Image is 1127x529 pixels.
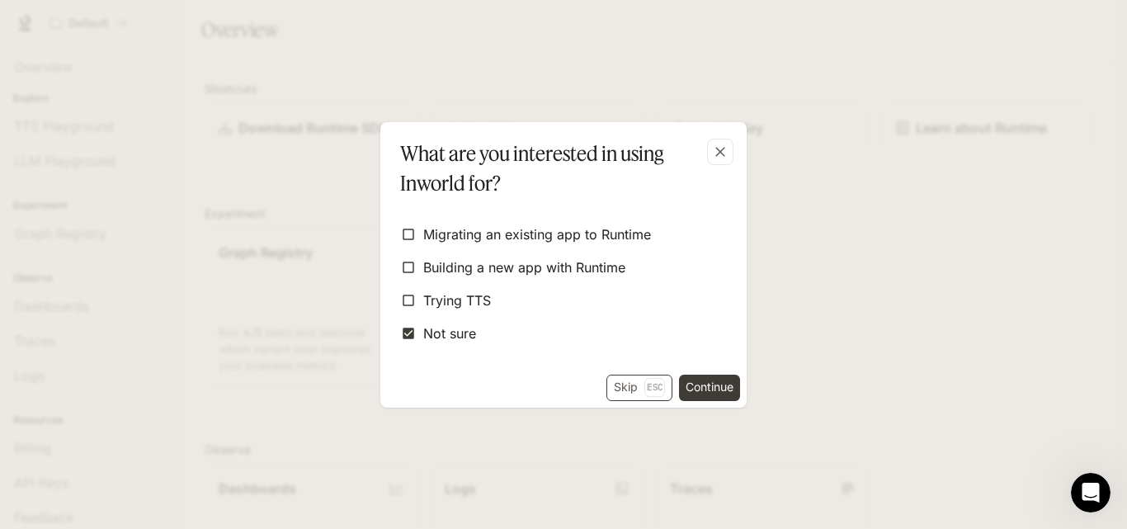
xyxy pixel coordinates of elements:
p: Esc [644,378,665,396]
iframe: Intercom live chat [1071,473,1110,512]
span: Trying TTS [423,290,491,310]
span: Migrating an existing app to Runtime [423,224,651,244]
button: SkipEsc [606,375,672,401]
p: What are you interested in using Inworld for? [400,139,720,198]
span: Not sure [423,324,476,343]
span: Building a new app with Runtime [423,257,625,277]
button: Continue [679,375,740,401]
